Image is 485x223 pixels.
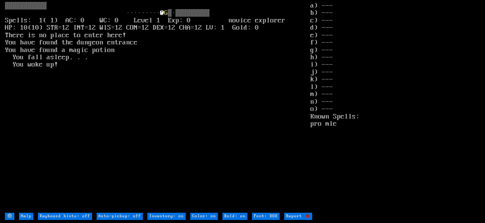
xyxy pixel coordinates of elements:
[5,2,310,212] larn: ▒▒▒▒▒▒▒▒▒▒▒ ········· ▒·▒▒▒▒▒▒▒▒▒ Spells: 1( 1) AC: 0 WC: 0 Level 1 Exp: 0 novice explorer HP: 10...
[310,2,480,212] stats: a) --- b) --- c) --- d) --- e) --- f) --- g) --- h) --- i) --- j) --- k) --- l) --- m) --- n) ---...
[147,213,186,220] input: Inventory: on
[190,213,218,220] input: Color: on
[19,213,33,220] input: Help
[164,9,168,17] font: G
[222,213,247,220] input: Bold: on
[160,9,164,17] font: @
[97,213,143,220] input: Auto-pickup: off
[5,213,14,220] input: ⚙️
[252,213,280,220] input: Font: DOS
[284,213,312,220] input: Report 🐞
[38,213,92,220] input: Keyboard hints: off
